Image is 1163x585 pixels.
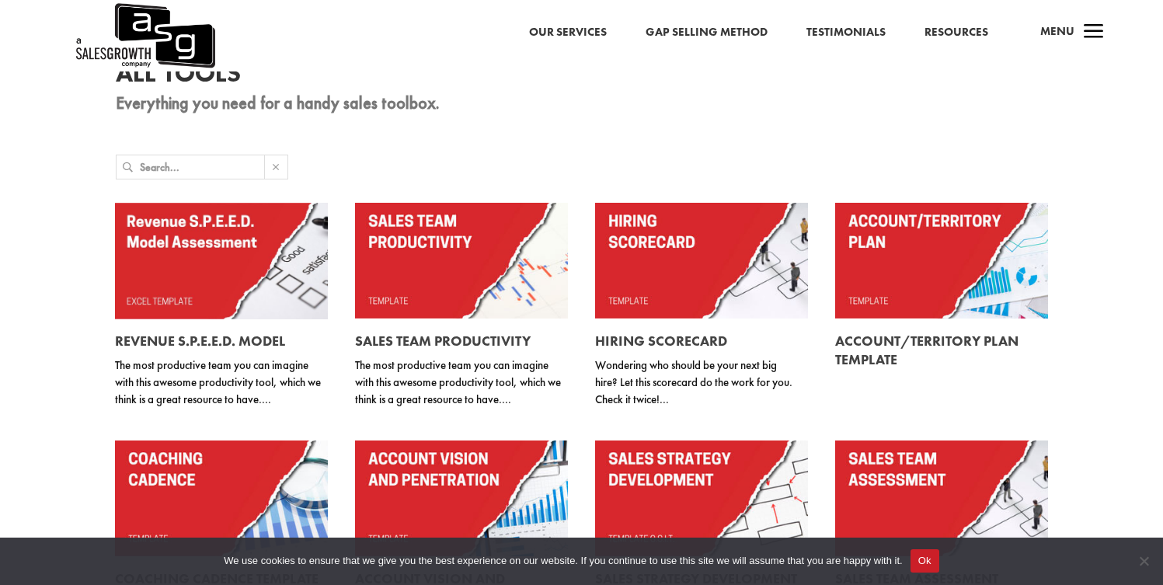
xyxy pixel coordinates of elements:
[911,549,939,573] button: Ok
[924,23,988,43] a: Resources
[529,23,607,43] a: Our Services
[806,23,886,43] a: Testimonials
[224,553,902,569] span: We use cookies to ensure that we give you the best experience on our website. If you continue to ...
[116,94,1048,113] p: Everything you need for a handy sales toolbox.
[116,61,1048,94] h1: All Tools
[140,155,264,179] input: Search...
[1040,23,1074,39] span: Menu
[646,23,768,43] a: Gap Selling Method
[1078,17,1109,48] span: a
[1136,553,1151,569] span: No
